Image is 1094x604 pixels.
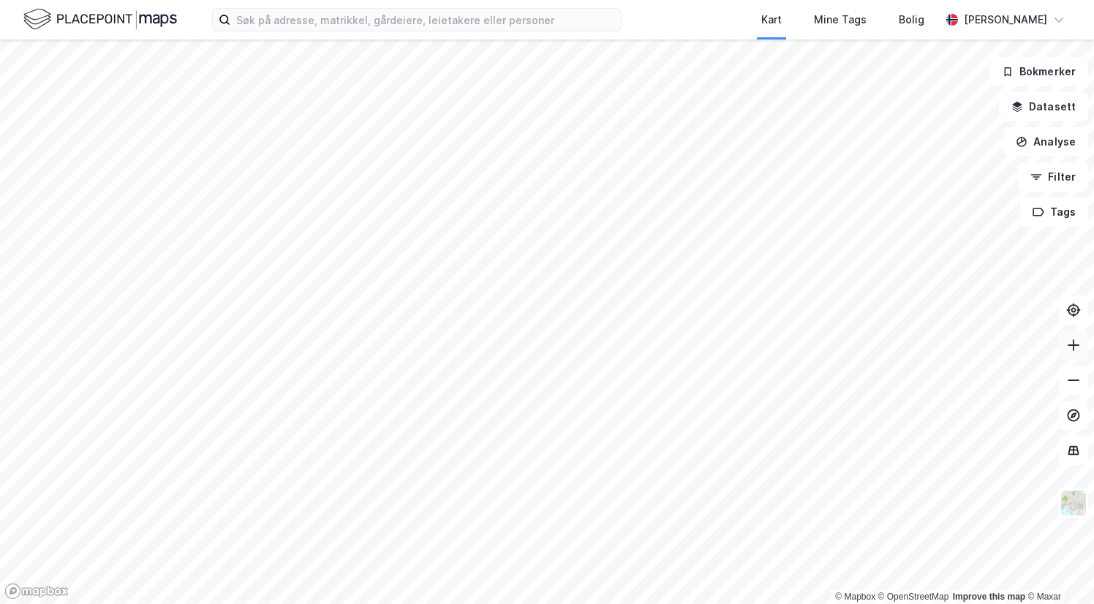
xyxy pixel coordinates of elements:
[23,7,177,32] img: logo.f888ab2527a4732fd821a326f86c7f29.svg
[814,11,867,29] div: Mine Tags
[964,11,1047,29] div: [PERSON_NAME]
[1003,127,1088,156] button: Analyse
[878,592,949,602] a: OpenStreetMap
[1021,534,1094,604] iframe: Chat Widget
[1060,489,1087,517] img: Z
[1020,197,1088,227] button: Tags
[761,11,782,29] div: Kart
[230,9,621,31] input: Søk på adresse, matrikkel, gårdeiere, leietakere eller personer
[4,583,69,600] a: Mapbox homepage
[1018,162,1088,192] button: Filter
[989,57,1088,86] button: Bokmerker
[999,92,1088,121] button: Datasett
[899,11,924,29] div: Bolig
[835,592,875,602] a: Mapbox
[953,592,1025,602] a: Improve this map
